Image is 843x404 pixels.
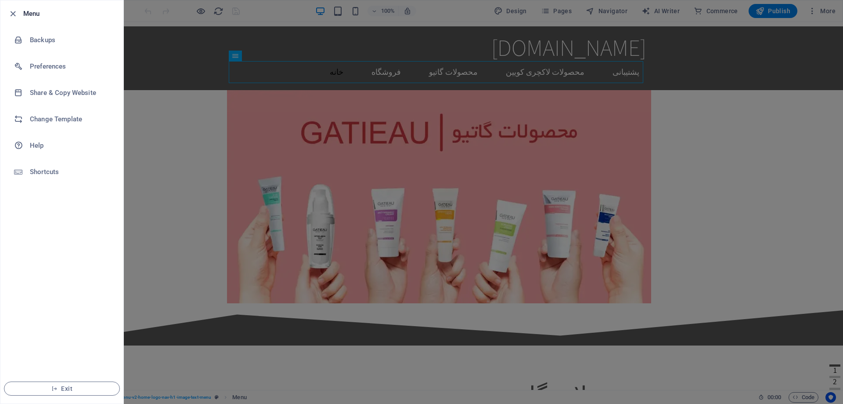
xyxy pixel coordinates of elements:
[30,35,111,45] h6: Backups
[4,382,120,396] button: Exit
[30,167,111,177] h6: Shortcuts
[794,354,805,356] button: 2
[30,87,111,98] h6: Share & Copy Website
[30,61,111,72] h6: Preferences
[30,140,111,151] h6: Help
[794,366,805,368] button: 3
[23,8,116,19] h6: Menu
[0,132,123,159] a: Help
[11,385,112,392] span: Exit
[794,342,805,345] button: 1
[30,114,111,124] h6: Change Template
